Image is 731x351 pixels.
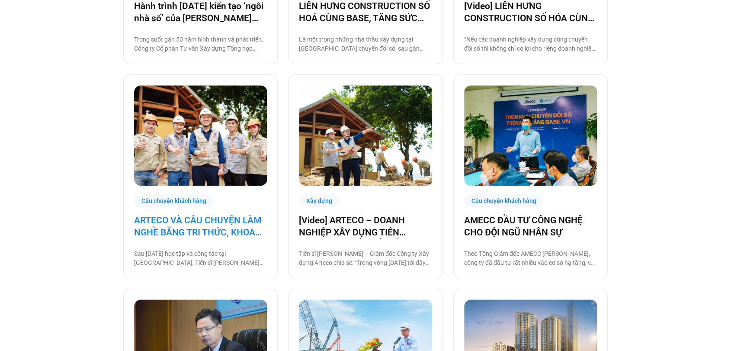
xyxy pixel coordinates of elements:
[299,194,340,208] div: Xây dựng
[134,214,267,238] a: ARTECO VÀ CÂU CHUYỆN LÀM NGHỀ BẰNG TRI THỨC, KHOA HỌC VÀ CÔNG NGHỆ
[464,249,597,267] p: Theo Tổng Giám đốc AMECC [PERSON_NAME], công ty đã đầu tư rất nhiều vào cơ sở hạ tầng, vật chất v...
[134,35,267,53] p: Trong suốt gần 50 năm hình thành và phát triển, Công ty Cổ phần Tư vấn Xây dựng Tổng hợp (Nagecco...
[299,35,432,53] p: Là một trong những nhà thầu xây dựng tại [GEOGRAPHIC_DATA] chuyển đổi số, sau gần [DATE] vận hành...
[464,194,544,208] div: Câu chuyện khách hàng
[299,249,432,267] p: Tiến sĩ [PERSON_NAME] – Giám đốc Công ty Xây dựng Arteco chia sẻ: “Trong vòng [DATE] tới đây và t...
[134,194,214,208] div: Câu chuyện khách hàng
[464,35,597,53] p: “Nếu các doanh nghiệp xây dựng cùng chuyển đổi số thì không chỉ có lợi cho riêng doanh nghiệp mà ...
[134,249,267,267] p: Sau [DATE] học tập và công tác tại [GEOGRAPHIC_DATA], Tiến sĩ [PERSON_NAME] trở về [GEOGRAPHIC_DA...
[464,214,597,238] a: AMECC ĐẦU TƯ CÔNG NGHỆ CHO ĐỘI NGŨ NHÂN SỰ
[299,214,432,238] a: [Video] ARTECO – DOANH NGHIỆP XÂY DỰNG TIÊN PHONG CHUYỂN ĐỔI SỐ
